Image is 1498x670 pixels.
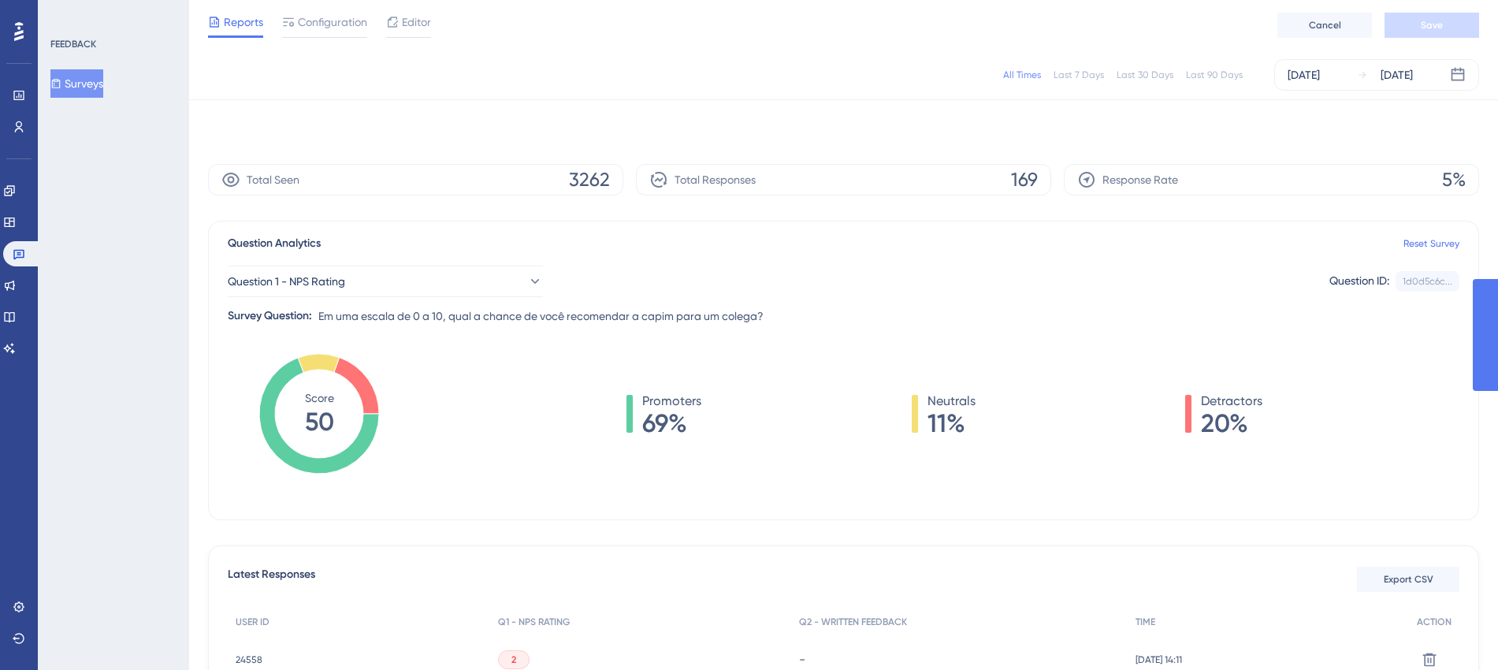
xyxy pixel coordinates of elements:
[799,652,1120,667] div: -
[927,392,976,411] span: Neutrals
[228,272,345,291] span: Question 1 - NPS Rating
[228,234,321,253] span: Question Analytics
[1403,275,1452,288] div: 1d0d5c6c...
[1201,392,1262,411] span: Detractors
[228,565,315,594] span: Latest Responses
[1417,616,1452,628] span: ACTION
[50,38,96,50] div: FEEDBACK
[1384,573,1433,586] span: Export CSV
[642,411,701,436] span: 69%
[1421,19,1443,32] span: Save
[1432,608,1479,655] iframe: UserGuiding AI Assistant Launcher
[1201,411,1262,436] span: 20%
[511,653,516,666] span: 2
[799,616,907,628] span: Q2 - WRITTEN FEEDBACK
[1117,69,1173,81] div: Last 30 Days
[1011,167,1038,192] span: 169
[927,411,976,436] span: 11%
[1442,167,1466,192] span: 5%
[318,307,764,326] span: Em uma escala de 0 a 10, qual a chance de você recomendar a capim para um colega?
[247,170,299,189] span: Total Seen
[1385,13,1479,38] button: Save
[498,616,570,628] span: Q1 - NPS RATING
[642,392,701,411] span: Promoters
[1277,13,1372,38] button: Cancel
[1309,19,1341,32] span: Cancel
[1136,616,1155,628] span: TIME
[298,13,367,32] span: Configuration
[50,69,103,98] button: Surveys
[1403,237,1459,250] a: Reset Survey
[236,616,269,628] span: USER ID
[1136,653,1182,666] span: [DATE] 14:11
[224,13,263,32] span: Reports
[228,307,312,326] div: Survey Question:
[402,13,431,32] span: Editor
[1186,69,1243,81] div: Last 90 Days
[1357,567,1459,592] button: Export CSV
[1003,69,1041,81] div: All Times
[1288,65,1320,84] div: [DATE]
[1329,271,1389,292] div: Question ID:
[569,167,610,192] span: 3262
[305,392,334,404] tspan: Score
[305,407,334,437] tspan: 50
[236,653,262,666] span: 24558
[1381,65,1413,84] div: [DATE]
[675,170,756,189] span: Total Responses
[1102,170,1178,189] span: Response Rate
[1054,69,1104,81] div: Last 7 Days
[228,266,543,297] button: Question 1 - NPS Rating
